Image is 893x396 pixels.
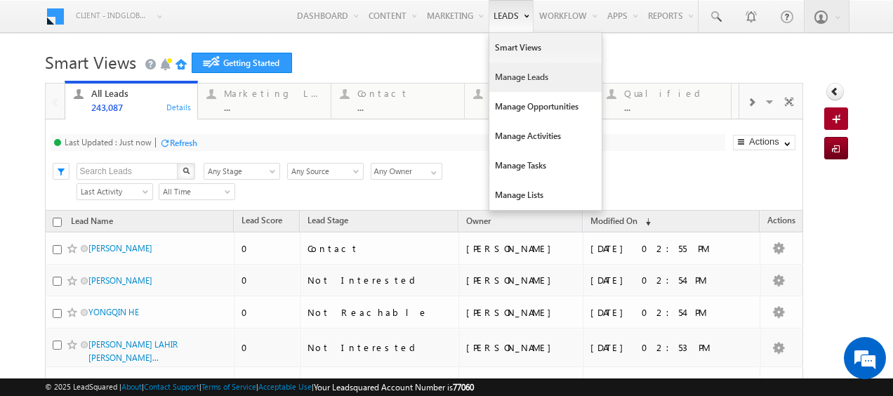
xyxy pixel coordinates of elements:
span: Any Source [288,165,359,178]
a: Manage Opportunities [489,92,602,121]
div: Lead Source Filter [287,162,364,180]
a: Terms of Service [201,382,256,391]
a: About [121,382,142,391]
div: [DATE] 02:54 PM [590,274,754,286]
div: [DATE] 02:53 PM [590,341,754,354]
div: 243,087 [91,102,190,112]
input: Type to Search [371,163,442,180]
div: 0 [242,306,293,319]
div: Last Updated : Just now [65,137,152,147]
button: Actions [733,135,795,150]
div: [PERSON_NAME] [466,341,576,354]
a: [PERSON_NAME] [88,243,152,253]
a: [PERSON_NAME] LAHIR [PERSON_NAME]... [88,339,178,363]
span: Smart Views [45,51,136,73]
span: Last Activity [77,185,148,198]
a: Lead Stage [300,213,355,231]
a: Acceptable Use [258,382,312,391]
a: Any Source [287,163,364,180]
span: Owner [466,216,491,226]
div: Refresh [170,138,197,148]
div: Not Interested [307,274,452,286]
a: Last Activity [77,183,153,200]
span: Any Stage [204,165,275,178]
div: Details [166,100,192,113]
div: Marketing Leads [224,88,322,99]
div: 0 [242,341,293,354]
a: Any Stage [204,163,280,180]
span: Client - indglobal1 (77060) [76,8,150,22]
span: Lead Score [242,215,282,225]
a: Marketing Leads... [197,84,331,119]
span: © 2025 LeadSquared | | | | | [45,381,474,394]
div: [PERSON_NAME] [466,274,576,286]
div: 0 [242,274,293,286]
div: Owner Filter [371,162,441,180]
a: Manage Tasks [489,151,602,180]
a: Qualified... [597,84,732,119]
div: [PERSON_NAME] [466,306,576,319]
a: YONGQIN HE [88,307,139,317]
div: Contact [357,88,456,99]
div: ... [624,102,722,112]
div: Qualified [624,88,722,99]
a: Contact... [331,84,465,119]
div: [PERSON_NAME] [466,242,576,255]
span: Your Leadsquared Account Number is [314,382,474,392]
input: Search Leads [77,163,178,180]
div: ... [357,102,456,112]
a: Lead Name [64,213,120,232]
div: [DATE] 02:54 PM [590,306,754,319]
div: 0 [242,242,293,255]
a: Lead Score [234,213,289,231]
a: All Time [159,183,235,200]
a: Smart Views [489,33,602,62]
span: Actions [760,213,802,231]
a: Getting Started [192,53,292,73]
span: All Time [159,185,230,198]
a: Modified On (sorted descending) [583,213,658,231]
span: Lead Stage [307,215,348,225]
a: Manage Leads [489,62,602,92]
div: All Leads [91,88,190,99]
a: All Leads243,087Details [65,81,199,120]
div: Lead Stage Filter [204,162,280,180]
span: (sorted descending) [640,216,651,227]
img: Search [183,167,190,174]
span: Modified On [590,216,637,226]
div: Not Reachable [307,306,452,319]
a: Show All Items [423,164,441,178]
div: Contact [307,242,452,255]
div: [DATE] 02:55 PM [590,242,754,255]
span: 77060 [453,382,474,392]
div: Not Interested [307,341,452,354]
a: [PERSON_NAME] [88,275,152,286]
a: Manage Activities [489,121,602,151]
input: Check all records [53,218,62,227]
div: ... [224,102,322,112]
a: Prospect... [464,84,598,119]
a: Contact Support [144,382,199,391]
a: Manage Lists [489,180,602,210]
